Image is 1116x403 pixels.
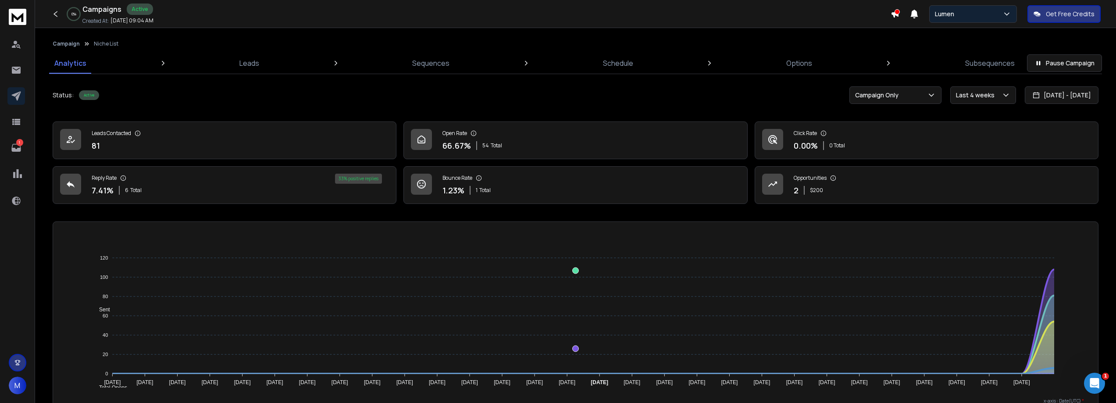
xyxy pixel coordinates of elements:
[688,379,705,385] tspan: [DATE]
[169,379,186,385] tspan: [DATE]
[1046,10,1095,18] p: Get Free Credits
[53,40,80,47] button: Campaign
[234,379,251,385] tspan: [DATE]
[794,184,799,196] p: 2
[755,166,1098,204] a: Opportunities2$200
[591,379,608,385] tspan: [DATE]
[810,187,823,194] p: $ 200
[403,121,747,159] a: Open Rate66.67%54Total
[403,166,747,204] a: Bounce Rate1.23%1Total
[754,379,770,385] tspan: [DATE]
[819,379,835,385] tspan: [DATE]
[1027,54,1102,72] button: Pause Campaign
[1027,5,1101,23] button: Get Free Credits
[1013,379,1030,385] tspan: [DATE]
[100,255,108,260] tspan: 120
[332,379,348,385] tspan: [DATE]
[794,130,817,137] p: Click Rate
[9,377,26,394] button: M
[829,142,845,149] p: 0 Total
[92,184,114,196] p: 7.41 %
[461,379,478,385] tspan: [DATE]
[92,175,117,182] p: Reply Rate
[53,166,396,204] a: Reply Rate7.41%6Total33% positive replies
[855,91,902,100] p: Campaign Only
[624,379,640,385] tspan: [DATE]
[476,187,478,194] span: 1
[442,175,472,182] p: Bounce Rate
[234,53,264,74] a: Leads
[755,121,1098,159] a: Click Rate0.00%0 Total
[130,187,142,194] span: Total
[335,174,382,184] div: 33 % positive replies
[16,139,23,146] p: 1
[267,379,283,385] tspan: [DATE]
[786,379,803,385] tspan: [DATE]
[884,379,900,385] tspan: [DATE]
[981,379,998,385] tspan: [DATE]
[103,332,108,338] tspan: 40
[104,379,121,385] tspan: [DATE]
[103,352,108,357] tspan: 20
[396,379,413,385] tspan: [DATE]
[92,130,131,137] p: Leads Contacted
[71,11,76,17] p: 0 %
[442,130,467,137] p: Open Rate
[948,379,965,385] tspan: [DATE]
[491,142,502,149] span: Total
[82,4,121,14] h1: Campaigns
[786,58,812,68] p: Options
[82,18,109,25] p: Created At:
[239,58,259,68] p: Leads
[412,58,449,68] p: Sequences
[53,121,396,159] a: Leads Contacted81
[429,379,446,385] tspan: [DATE]
[1084,373,1105,394] iframe: Intercom live chat
[442,184,464,196] p: 1.23 %
[364,379,381,385] tspan: [DATE]
[494,379,510,385] tspan: [DATE]
[935,10,958,18] p: Lumen
[916,379,933,385] tspan: [DATE]
[956,91,998,100] p: Last 4 weeks
[49,53,92,74] a: Analytics
[105,371,108,376] tspan: 0
[7,139,25,157] a: 1
[92,139,100,152] p: 81
[598,53,638,74] a: Schedule
[111,17,153,24] p: [DATE] 09:04 AM
[53,91,74,100] p: Status:
[1025,86,1098,104] button: [DATE] - [DATE]
[559,379,575,385] tspan: [DATE]
[482,142,489,149] span: 54
[526,379,543,385] tspan: [DATE]
[656,379,673,385] tspan: [DATE]
[103,313,108,318] tspan: 60
[54,58,86,68] p: Analytics
[603,58,633,68] p: Schedule
[136,379,153,385] tspan: [DATE]
[479,187,491,194] span: Total
[960,53,1020,74] a: Subsequences
[721,379,738,385] tspan: [DATE]
[299,379,316,385] tspan: [DATE]
[93,385,127,391] span: Total Opens
[442,139,471,152] p: 66.67 %
[794,139,818,152] p: 0.00 %
[202,379,218,385] tspan: [DATE]
[127,4,153,15] div: Active
[851,379,868,385] tspan: [DATE]
[407,53,455,74] a: Sequences
[125,187,128,194] span: 6
[965,58,1015,68] p: Subsequences
[100,275,108,280] tspan: 100
[781,53,817,74] a: Options
[1102,373,1109,380] span: 1
[103,294,108,299] tspan: 80
[93,307,110,313] span: Sent
[94,40,118,47] p: Niche List
[9,9,26,25] img: logo
[794,175,827,182] p: Opportunities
